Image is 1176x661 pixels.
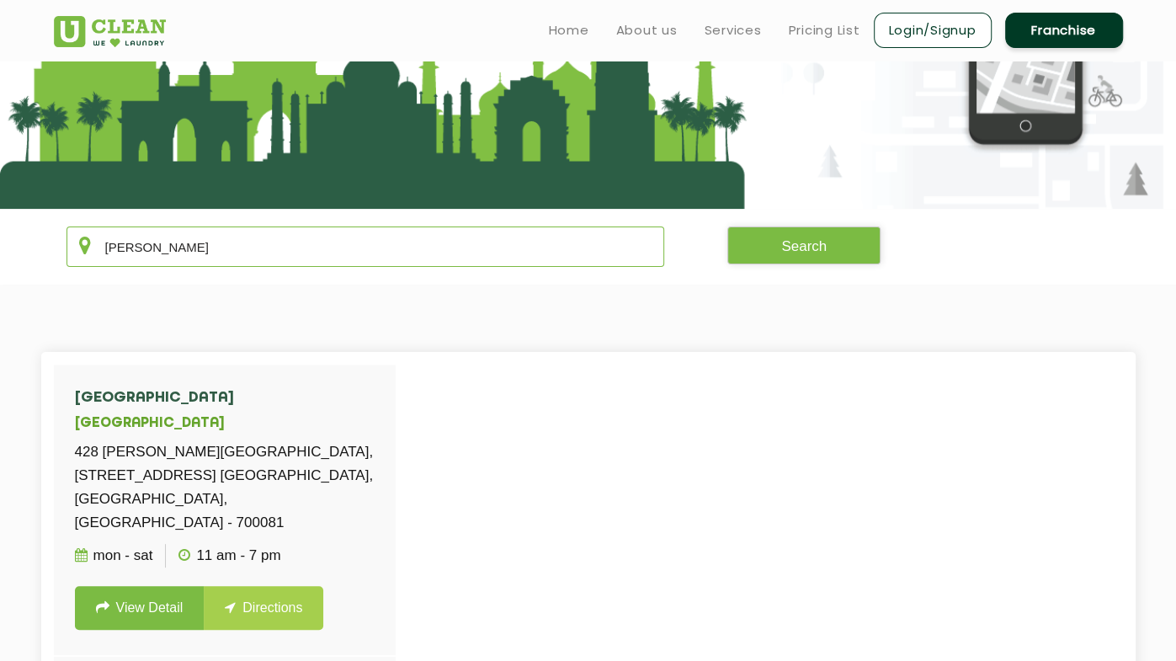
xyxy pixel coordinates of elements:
a: View Detail [75,586,205,630]
h5: [GEOGRAPHIC_DATA] [75,416,375,432]
a: About us [616,20,678,40]
a: Franchise [1005,13,1123,48]
a: Home [549,20,589,40]
a: Pricing List [789,20,860,40]
p: Mon - Sat [75,544,153,568]
a: Directions [204,586,323,630]
button: Search [727,227,881,264]
p: 11 AM - 7 PM [178,544,280,568]
img: UClean Laundry and Dry Cleaning [54,16,166,47]
a: Login/Signup [874,13,992,48]
input: Enter city/area/pin Code [67,227,665,267]
h4: [GEOGRAPHIC_DATA] [75,390,375,407]
p: 428 [PERSON_NAME][GEOGRAPHIC_DATA], [STREET_ADDRESS] [GEOGRAPHIC_DATA], [GEOGRAPHIC_DATA], [GEOGR... [75,440,375,535]
a: Services [705,20,762,40]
